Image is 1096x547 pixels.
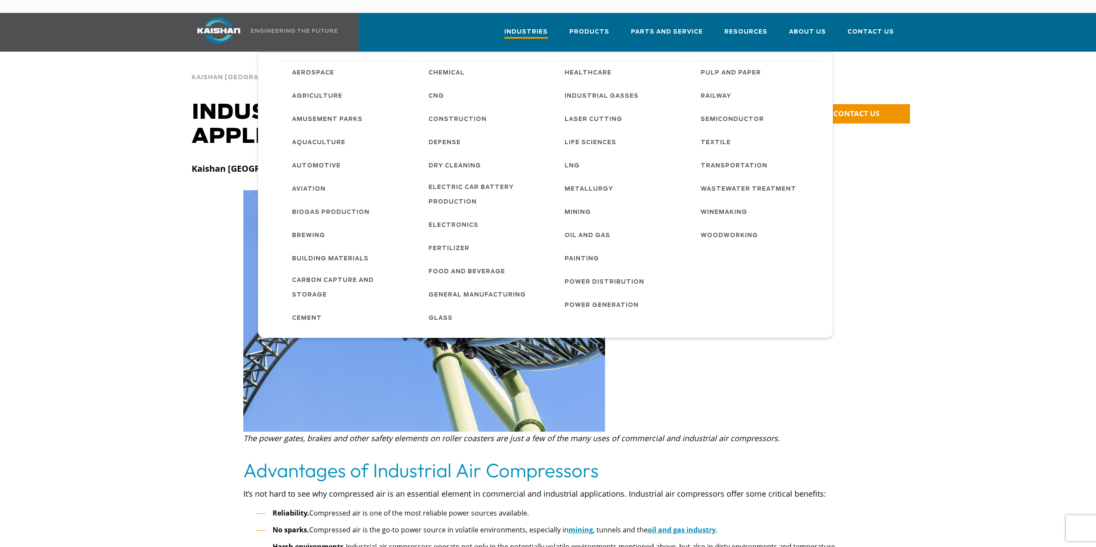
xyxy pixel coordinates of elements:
[283,84,414,107] a: Agriculture
[292,229,325,243] span: Brewing
[692,130,823,154] a: Textile
[292,252,369,266] span: Building Materials
[565,182,613,197] span: Metallurgy
[283,61,414,84] a: Aerospace
[803,104,910,124] a: CONTACT US
[789,27,826,37] span: About Us
[569,27,609,37] span: Products
[568,525,593,535] a: mining
[848,21,894,50] a: Contact Us
[428,265,505,279] span: Food and Beverage
[692,107,823,130] a: Semiconductor
[701,159,767,173] span: Transportation
[420,283,551,306] a: General Manufacturing
[724,21,767,50] a: Resources
[428,159,481,173] span: Dry Cleaning
[283,200,414,223] a: Biogas Production
[428,288,526,303] span: General Manufacturing
[428,241,469,256] span: Fertilizer
[283,306,414,329] a: Cement
[186,18,251,43] img: kaishan logo
[556,270,687,293] a: Power Distribution
[273,508,309,518] b: Reliability.
[556,61,687,84] a: Healthcare
[420,260,551,283] a: Food and Beverage
[420,236,551,260] a: Fertilizer
[556,293,687,316] a: Power Generation
[565,298,639,313] span: Power Generation
[565,252,599,266] span: Painting
[192,101,644,149] h1: Industrial Air Compressor Applications
[243,190,605,432] img: Industrial Air Compressor Applications
[789,21,826,50] a: About Us
[556,247,687,270] a: Painting
[428,218,478,233] span: Electronics
[283,247,414,270] a: Building Materials
[556,177,687,200] a: Metallurgy
[428,136,461,150] span: Defense
[256,524,853,536] li: Compressed air is the go-to power source in volatile environments, especially in , tunnels and the .
[833,108,879,118] span: CONTACT US
[565,205,591,220] span: Mining
[701,136,731,150] span: Textile
[631,27,703,37] span: Parts and Service
[565,159,580,173] span: LNG
[273,525,309,535] b: No sparks.
[648,525,716,535] a: oil and gas industry
[251,29,337,33] img: Engineering the future
[292,205,369,220] span: Biogas Production
[692,177,823,200] a: Wastewater Treatment
[420,213,551,236] a: Electronics
[292,66,334,80] span: Aerospace
[848,27,894,37] span: Contact Us
[420,61,551,84] a: Chemical
[292,136,345,150] span: Aquaculture
[631,21,703,50] a: Parts and Service
[243,487,853,501] p: It’s not hard to see why compressed air is an essential element in commercial and industrial appl...
[256,507,853,519] li: Compressed air is one of the most reliable power sources available.
[692,223,823,247] a: Woodworking
[292,89,342,104] span: Agriculture
[556,107,687,130] a: Laser Cutting
[428,311,453,326] span: Glass
[420,84,551,107] a: CNG
[565,112,622,127] span: Laser Cutting
[565,89,639,104] span: Industrial Gasses
[504,27,548,39] span: Industries
[692,84,823,107] a: Railway
[428,89,444,104] span: CNG
[292,159,341,173] span: Automotive
[283,223,414,247] a: Brewing
[283,130,414,154] a: Aquaculture
[420,177,551,213] a: Electric Car Battery Production
[292,182,326,197] span: Aviation
[428,66,465,80] span: Chemical
[283,107,414,130] a: Amusement Parks
[283,177,414,200] a: Aviation
[701,66,761,80] span: Pulp and Paper
[243,458,853,482] h2: Advantages of Industrial Air Compressors
[701,112,764,127] span: Semiconductor
[283,270,414,306] a: Carbon Capture and Storage
[283,154,414,177] a: Automotive
[192,65,468,84] div: >
[701,205,747,220] span: Winemaking
[428,112,487,127] span: Construction
[192,75,301,80] span: Kaishan [GEOGRAPHIC_DATA]
[186,13,339,52] a: Kaishan USA
[692,154,823,177] a: Transportation
[724,27,767,37] span: Resources
[420,107,551,130] a: Construction
[701,182,796,197] span: Wastewater Treatment
[556,84,687,107] a: Industrial Gasses
[565,275,644,290] span: Power Distribution
[556,154,687,177] a: LNG
[192,163,424,174] strong: Kaishan [GEOGRAPHIC_DATA] | [DATE] | Uncategorized
[292,311,322,326] span: Cement
[569,21,609,50] a: Products
[565,229,610,243] span: Oil and Gas
[556,223,687,247] a: Oil and Gas
[292,273,406,303] span: Carbon Capture and Storage
[701,229,758,243] span: Woodworking
[504,21,548,52] a: Industries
